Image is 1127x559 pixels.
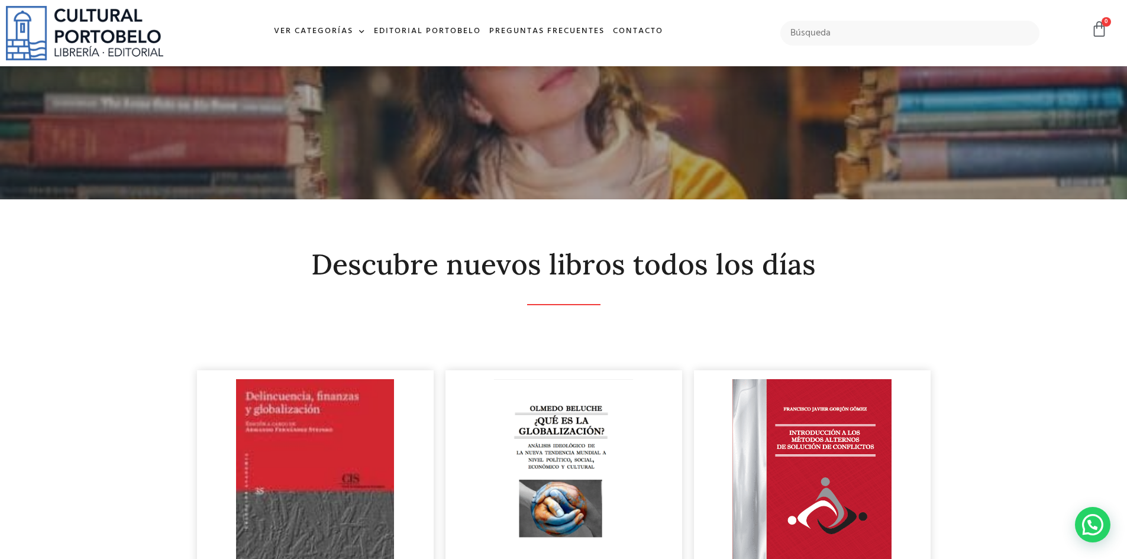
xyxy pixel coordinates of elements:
[1075,507,1110,542] div: WhatsApp contact
[197,249,931,280] h2: Descubre nuevos libros todos los días
[485,19,609,44] a: Preguntas frecuentes
[1091,21,1107,38] a: 0
[780,21,1040,46] input: Búsqueda
[270,19,370,44] a: Ver Categorías
[1102,17,1111,27] span: 0
[609,19,667,44] a: Contacto
[370,19,485,44] a: Editorial Portobelo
